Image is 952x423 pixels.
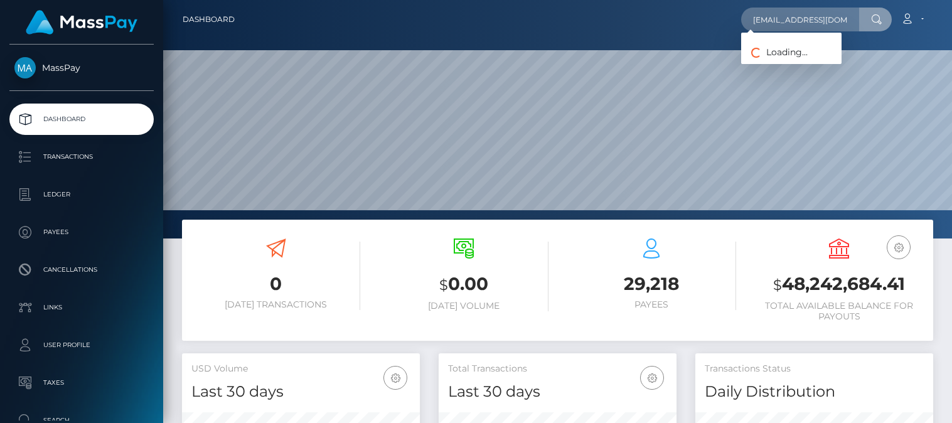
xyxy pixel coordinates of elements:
[9,367,154,399] a: Taxes
[705,381,924,403] h4: Daily Distribution
[14,223,149,242] p: Payees
[9,62,154,73] span: MassPay
[439,276,448,294] small: $
[379,272,548,297] h3: 0.00
[9,141,154,173] a: Transactions
[14,373,149,392] p: Taxes
[9,254,154,286] a: Cancellations
[191,299,360,310] h6: [DATE] Transactions
[9,179,154,210] a: Ledger
[14,298,149,317] p: Links
[14,57,36,78] img: MassPay
[755,272,924,297] h3: 48,242,684.41
[14,147,149,166] p: Transactions
[9,292,154,323] a: Links
[705,363,924,375] h5: Transactions Status
[14,336,149,355] p: User Profile
[755,301,924,322] h6: Total Available Balance for Payouts
[741,46,808,58] span: Loading...
[448,363,667,375] h5: Total Transactions
[9,217,154,248] a: Payees
[448,381,667,403] h4: Last 30 days
[14,260,149,279] p: Cancellations
[379,301,548,311] h6: [DATE] Volume
[191,363,410,375] h5: USD Volume
[567,272,736,296] h3: 29,218
[14,185,149,204] p: Ledger
[26,10,137,35] img: MassPay Logo
[183,6,235,33] a: Dashboard
[9,104,154,135] a: Dashboard
[191,272,360,296] h3: 0
[741,8,859,31] input: Search...
[567,299,736,310] h6: Payees
[9,329,154,361] a: User Profile
[773,276,782,294] small: $
[14,110,149,129] p: Dashboard
[191,381,410,403] h4: Last 30 days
